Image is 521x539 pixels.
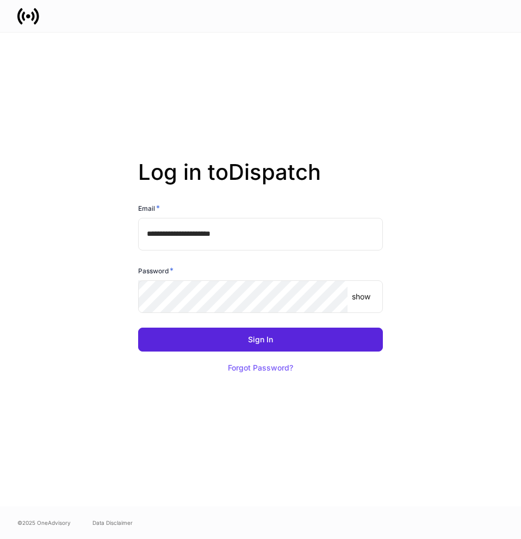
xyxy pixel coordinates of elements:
[214,356,307,380] button: Forgot Password?
[138,328,383,352] button: Sign In
[228,364,293,372] div: Forgot Password?
[138,159,383,203] h2: Log in to Dispatch
[248,336,273,343] div: Sign In
[138,265,173,276] h6: Password
[92,518,133,527] a: Data Disclaimer
[17,518,71,527] span: © 2025 OneAdvisory
[138,203,160,214] h6: Email
[352,291,370,302] p: show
